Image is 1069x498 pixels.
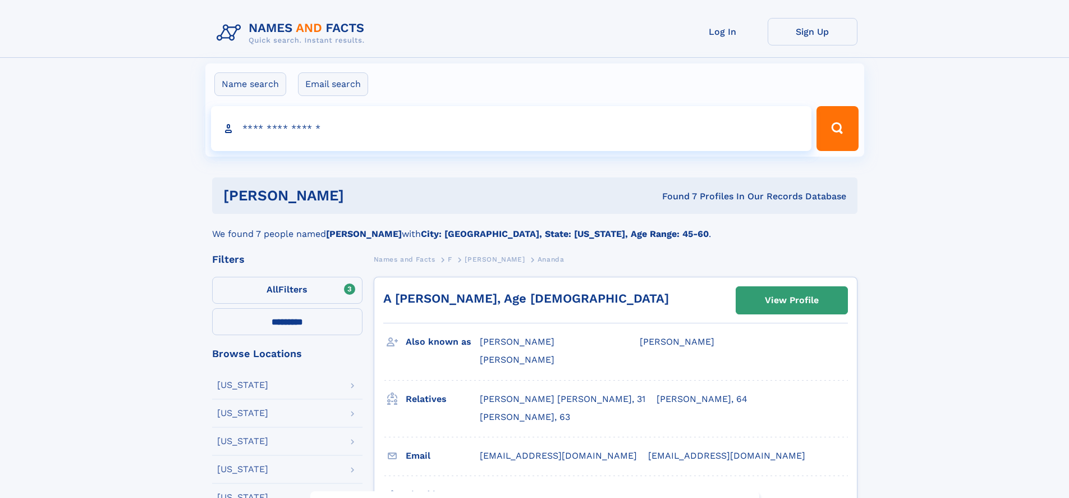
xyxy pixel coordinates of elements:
[212,18,374,48] img: Logo Names and Facts
[298,72,368,96] label: Email search
[374,252,435,266] a: Names and Facts
[214,72,286,96] label: Name search
[217,409,268,418] div: [US_STATE]
[480,411,570,423] a: [PERSON_NAME], 63
[678,18,768,45] a: Log In
[406,446,480,465] h3: Email
[448,255,452,263] span: F
[326,229,402,239] b: [PERSON_NAME]
[503,190,846,203] div: Found 7 Profiles In Our Records Database
[212,277,363,304] label: Filters
[480,393,645,405] a: [PERSON_NAME] [PERSON_NAME], 31
[421,229,709,239] b: City: [GEOGRAPHIC_DATA], State: [US_STATE], Age Range: 45-60
[648,450,805,461] span: [EMAIL_ADDRESS][DOMAIN_NAME]
[211,106,812,151] input: search input
[217,465,268,474] div: [US_STATE]
[657,393,747,405] a: [PERSON_NAME], 64
[267,284,278,295] span: All
[212,254,363,264] div: Filters
[480,354,554,365] span: [PERSON_NAME]
[406,332,480,351] h3: Also known as
[223,189,503,203] h1: [PERSON_NAME]
[217,381,268,390] div: [US_STATE]
[480,450,637,461] span: [EMAIL_ADDRESS][DOMAIN_NAME]
[383,291,669,305] a: A [PERSON_NAME], Age [DEMOGRAPHIC_DATA]
[212,349,363,359] div: Browse Locations
[816,106,858,151] button: Search Button
[736,287,847,314] a: View Profile
[448,252,452,266] a: F
[217,437,268,446] div: [US_STATE]
[406,390,480,409] h3: Relatives
[768,18,857,45] a: Sign Up
[538,255,565,263] span: Ananda
[465,255,525,263] span: [PERSON_NAME]
[212,214,857,241] div: We found 7 people named with .
[465,252,525,266] a: [PERSON_NAME]
[765,287,819,313] div: View Profile
[640,336,714,347] span: [PERSON_NAME]
[480,336,554,347] span: [PERSON_NAME]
